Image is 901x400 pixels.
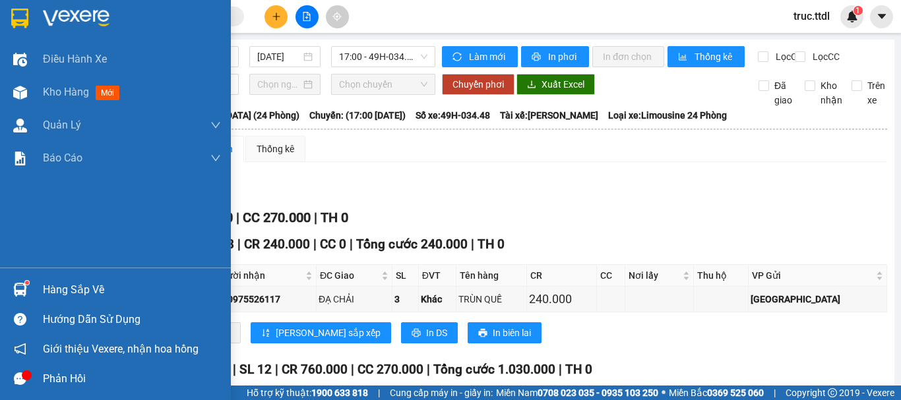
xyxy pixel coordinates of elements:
span: 17:00 - 49H-034.48 [339,47,427,67]
span: | [378,386,380,400]
span: ⚪️ [662,390,666,395]
sup: 1 [854,6,863,15]
span: | [559,362,562,377]
span: Quản Lý [43,117,81,133]
span: Kho nhận [815,78,848,107]
strong: 0708 023 035 - 0935 103 250 [538,387,658,398]
button: file-add [295,5,319,28]
span: Báo cáo [43,150,82,166]
th: ĐVT [419,265,457,287]
span: Thống kê [695,49,734,64]
span: | [471,237,474,252]
span: Hỗ trợ kỹ thuật: [247,386,368,400]
th: Tên hàng [456,265,527,287]
span: message [14,372,26,385]
span: CC 270.000 [243,210,311,225]
th: CC [597,265,625,287]
span: printer [478,328,487,339]
span: Tài xế: [PERSON_NAME] [500,108,598,123]
img: logo-vxr [11,9,28,28]
div: TRÙN QUẾ [458,292,524,306]
span: | [313,237,317,252]
span: 1 [855,6,860,15]
span: SL 12 [239,362,272,377]
div: 240.000 [529,290,594,308]
span: sort-ascending [261,328,270,339]
span: CC 270.000 [357,362,423,377]
span: | [774,386,776,400]
div: Khác [421,292,454,306]
span: Lọc CC [807,49,842,64]
span: In phơi [548,49,578,64]
img: warehouse-icon [13,86,27,100]
span: Chuyến: (17:00 [DATE]) [309,108,406,123]
span: Làm mới [469,49,507,64]
span: caret-down [876,11,888,22]
span: In biên lai [493,326,531,340]
span: CC 0 [320,237,346,252]
span: copyright [828,388,837,397]
span: Điều hành xe [43,51,107,67]
span: | [236,210,239,225]
button: caret-down [870,5,893,28]
span: download [527,80,536,90]
div: Phản hồi [43,369,221,389]
span: | [233,362,236,377]
span: Tổng cước 1.030.000 [433,362,555,377]
th: SL [392,265,419,287]
span: file-add [302,12,311,21]
span: TH 0 [565,362,592,377]
span: printer [532,52,543,63]
span: TH 0 [321,210,348,225]
th: CR [527,265,597,287]
span: Số xe: 49H-034.48 [416,108,490,123]
span: TH 0 [478,237,505,252]
span: down [210,153,221,163]
button: sort-ascending[PERSON_NAME] sắp xếp [251,322,391,343]
sup: 1 [25,281,29,285]
div: [GEOGRAPHIC_DATA] [751,292,885,306]
img: warehouse-icon [13,53,27,67]
div: ĐẠ CHẢI [319,292,390,306]
span: [PERSON_NAME] sắp xếp [276,326,381,340]
span: notification [14,343,26,355]
input: 15/10/2025 [257,49,301,64]
button: printerIn DS [401,322,458,343]
img: icon-new-feature [846,11,858,22]
span: Lọc CR [770,49,805,64]
div: Thống kê [257,142,294,156]
button: syncLàm mới [442,46,518,67]
span: Nơi lấy [629,268,680,283]
span: | [350,237,353,252]
span: printer [412,328,421,339]
span: Giới thiệu Vexere, nhận hoa hồng [43,341,199,357]
span: Đã giao [769,78,797,107]
span: CR 760.000 [282,362,348,377]
span: Kho hàng [43,86,89,98]
img: warehouse-icon [13,283,27,297]
span: | [427,362,430,377]
span: Trên xe [862,78,890,107]
button: Chuyển phơi [442,74,514,95]
span: | [275,362,278,377]
img: solution-icon [13,152,27,165]
span: In DS [426,326,447,340]
span: | [314,210,317,225]
div: TÝ 0975526117 [214,292,314,306]
span: Xuất Excel [542,77,584,92]
span: Cung cấp máy in - giấy in: [390,386,493,400]
div: 3 [394,292,416,306]
button: printerIn phơi [521,46,589,67]
span: aim [332,12,342,21]
th: Thu hộ [694,265,748,287]
span: sync [452,52,464,63]
button: plus [264,5,288,28]
span: mới [96,86,119,100]
span: Miền Bắc [669,386,764,400]
span: question-circle [14,313,26,326]
button: bar-chartThống kê [668,46,745,67]
span: Người nhận [215,268,303,283]
span: Miền Nam [496,386,658,400]
span: Tổng cước 240.000 [356,237,468,252]
button: aim [326,5,349,28]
